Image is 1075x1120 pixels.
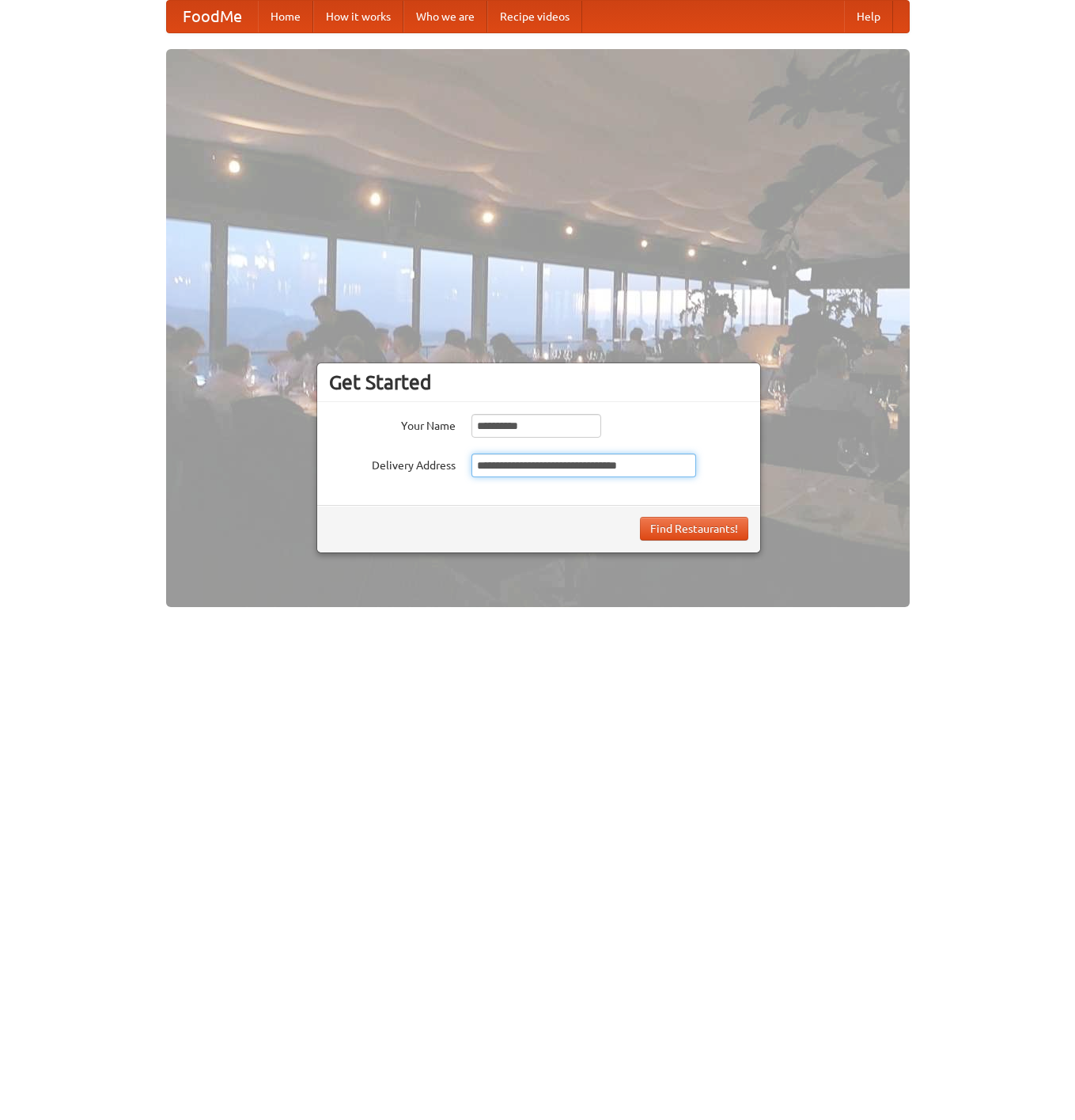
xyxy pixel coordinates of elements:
a: Who we are [403,1,487,32]
label: Your Name [329,414,456,434]
a: Help [844,1,893,32]
label: Delivery Address [329,454,456,473]
a: Home [258,1,313,32]
button: Find Restaurants! [640,517,748,541]
h3: Get Started [329,370,748,394]
a: FoodMe [167,1,258,32]
a: How it works [313,1,403,32]
a: Recipe videos [487,1,582,32]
